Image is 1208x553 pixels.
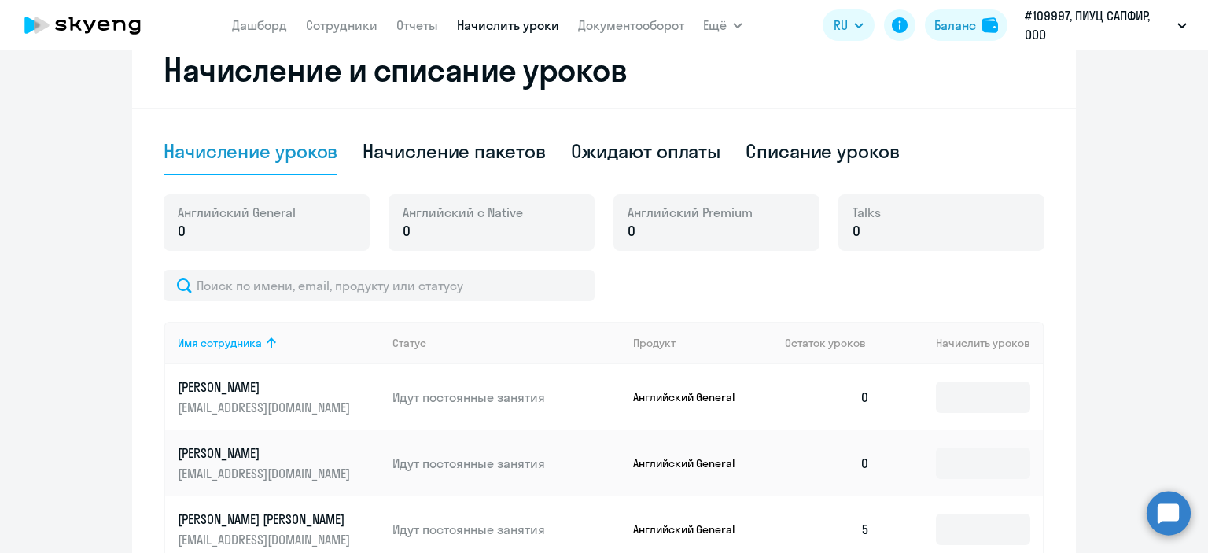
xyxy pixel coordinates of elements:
span: 0 [628,221,635,241]
span: 0 [853,221,860,241]
button: RU [823,9,875,41]
img: balance [982,17,998,33]
div: Продукт [633,336,676,350]
div: Продукт [633,336,773,350]
div: Ожидают оплаты [571,138,721,164]
span: 0 [178,221,186,241]
a: Отчеты [396,17,438,33]
span: RU [834,16,848,35]
span: Talks [853,204,881,221]
p: Английский General [633,456,751,470]
a: Сотрудники [306,17,377,33]
div: Статус [392,336,621,350]
p: #109997, ПИУЦ САПФИР, ООО [1025,6,1171,44]
p: [PERSON_NAME] [178,444,354,462]
p: [PERSON_NAME] [PERSON_NAME] [178,511,354,528]
p: Английский General [633,390,751,404]
span: Ещё [703,16,727,35]
td: 0 [772,364,882,430]
span: Английский General [178,204,296,221]
p: Идут постоянные занятия [392,389,621,406]
p: Английский General [633,522,751,536]
button: #109997, ПИУЦ САПФИР, ООО [1017,6,1195,44]
div: Списание уроков [746,138,900,164]
a: [PERSON_NAME] [PERSON_NAME][EMAIL_ADDRESS][DOMAIN_NAME] [178,511,380,548]
span: Английский с Native [403,204,523,221]
p: Идут постоянные занятия [392,521,621,538]
td: 0 [772,430,882,496]
p: Идут постоянные занятия [392,455,621,472]
th: Начислить уроков [882,322,1043,364]
div: Имя сотрудника [178,336,262,350]
div: Баланс [934,16,976,35]
span: Английский Premium [628,204,753,221]
a: [PERSON_NAME][EMAIL_ADDRESS][DOMAIN_NAME] [178,378,380,416]
a: Документооборот [578,17,684,33]
div: Остаток уроков [785,336,882,350]
button: Балансbalance [925,9,1007,41]
div: Статус [392,336,426,350]
div: Начисление пакетов [363,138,545,164]
input: Поиск по имени, email, продукту или статусу [164,270,595,301]
p: [EMAIL_ADDRESS][DOMAIN_NAME] [178,399,354,416]
span: 0 [403,221,411,241]
p: [PERSON_NAME] [178,378,354,396]
a: [PERSON_NAME][EMAIL_ADDRESS][DOMAIN_NAME] [178,444,380,482]
a: Дашборд [232,17,287,33]
button: Ещё [703,9,742,41]
span: Остаток уроков [785,336,866,350]
div: Имя сотрудника [178,336,380,350]
a: Начислить уроки [457,17,559,33]
p: [EMAIL_ADDRESS][DOMAIN_NAME] [178,531,354,548]
div: Начисление уроков [164,138,337,164]
p: [EMAIL_ADDRESS][DOMAIN_NAME] [178,465,354,482]
h2: Начисление и списание уроков [164,51,1044,89]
